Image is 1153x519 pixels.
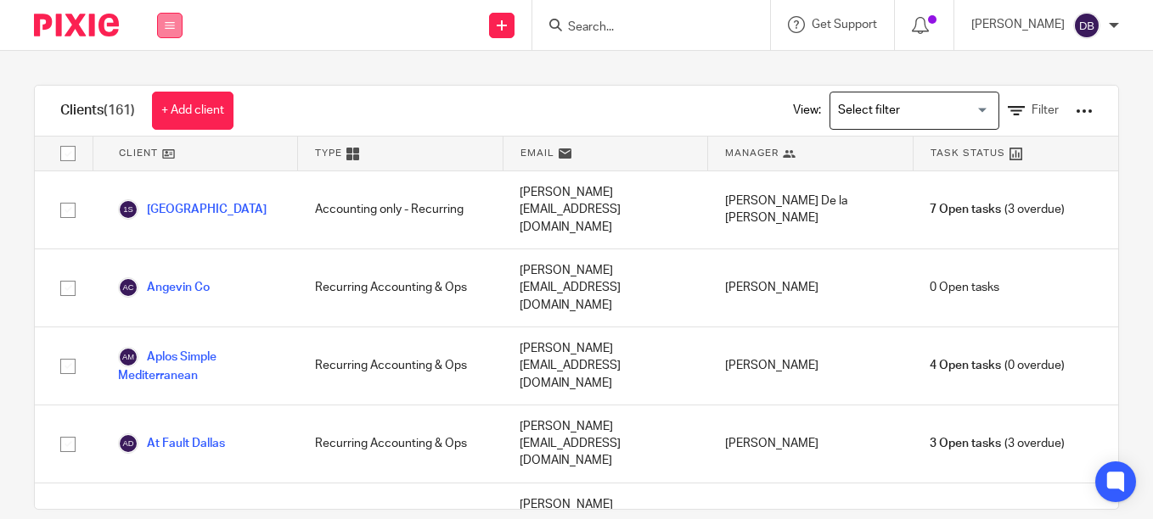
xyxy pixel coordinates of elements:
[119,146,158,160] span: Client
[118,277,138,298] img: svg%3E
[118,347,138,367] img: svg%3E
[503,405,708,483] div: [PERSON_NAME][EMAIL_ADDRESS][DOMAIN_NAME]
[930,201,1064,218] span: (3 overdue)
[566,20,719,36] input: Search
[830,92,999,130] div: Search for option
[708,327,914,405] div: [PERSON_NAME]
[930,435,1064,452] span: (3 overdue)
[931,146,1005,160] span: Task Status
[118,433,225,454] a: At Fault Dallas
[315,146,342,160] span: Type
[118,199,267,220] a: [GEOGRAPHIC_DATA]
[1032,104,1059,116] span: Filter
[930,279,999,296] span: 0 Open tasks
[1073,12,1100,39] img: svg%3E
[503,249,708,326] div: [PERSON_NAME][EMAIL_ADDRESS][DOMAIN_NAME]
[298,327,503,405] div: Recurring Accounting & Ops
[34,14,119,36] img: Pixie
[298,171,503,248] div: Accounting only - Recurring
[104,103,135,117] span: (161)
[118,199,138,220] img: svg%3E
[520,146,554,160] span: Email
[930,357,1064,374] span: (0 overdue)
[708,249,914,326] div: [PERSON_NAME]
[52,137,84,170] input: Select all
[298,405,503,483] div: Recurring Accounting & Ops
[832,96,989,126] input: Search for option
[118,277,210,298] a: Angevin Co
[768,86,1093,136] div: View:
[503,171,708,248] div: [PERSON_NAME][EMAIL_ADDRESS][DOMAIN_NAME]
[812,19,877,31] span: Get Support
[118,347,281,384] a: Aplos Simple Mediterranean
[503,327,708,405] div: [PERSON_NAME][EMAIL_ADDRESS][DOMAIN_NAME]
[708,171,914,248] div: [PERSON_NAME] De la [PERSON_NAME]
[930,435,1001,452] span: 3 Open tasks
[930,201,1001,218] span: 7 Open tasks
[708,405,914,483] div: [PERSON_NAME]
[298,249,503,326] div: Recurring Accounting & Ops
[930,357,1001,374] span: 4 Open tasks
[152,92,233,130] a: + Add client
[971,16,1065,33] p: [PERSON_NAME]
[60,102,135,120] h1: Clients
[118,433,138,454] img: svg%3E
[725,146,779,160] span: Manager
